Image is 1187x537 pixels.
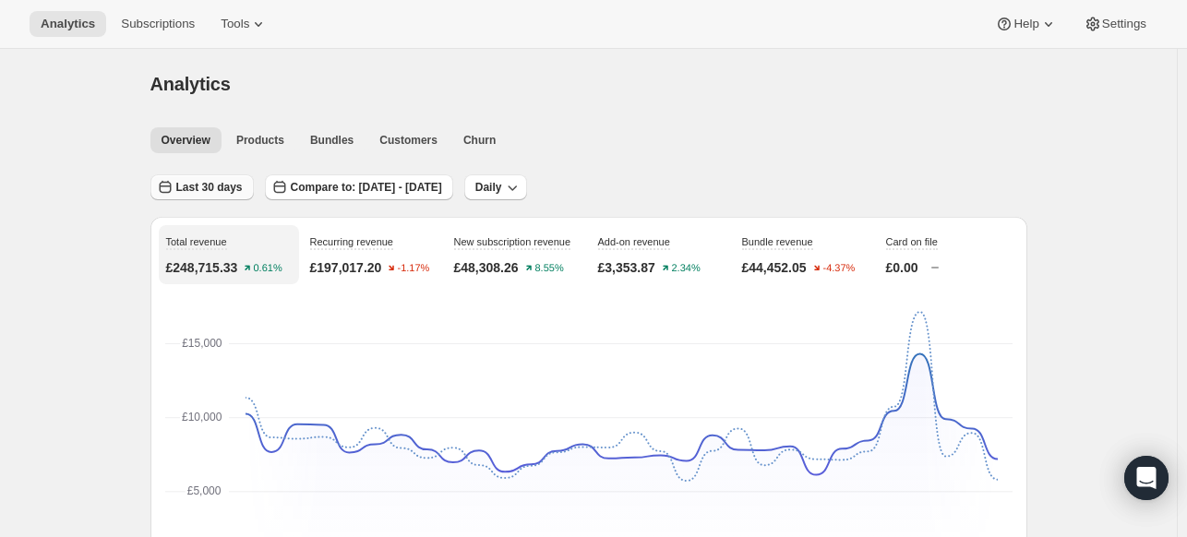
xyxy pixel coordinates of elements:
button: Compare to: [DATE] - [DATE] [265,174,453,200]
div: Open Intercom Messenger [1124,456,1169,500]
span: Settings [1102,17,1146,31]
span: New subscription revenue [454,236,571,247]
p: £44,452.05 [742,258,807,277]
p: £197,017.20 [310,258,382,277]
button: Daily [464,174,528,200]
p: £0.00 [886,258,918,277]
p: £248,715.33 [166,258,238,277]
span: Overview [162,133,210,148]
span: Analytics [150,74,231,94]
span: Daily [475,180,502,195]
span: Help [1013,17,1038,31]
text: £15,000 [182,337,222,350]
button: Subscriptions [110,11,206,37]
span: Total revenue [166,236,227,247]
p: £3,353.87 [598,258,655,277]
p: £48,308.26 [454,258,519,277]
span: Bundles [310,133,354,148]
button: Analytics [30,11,106,37]
text: £10,000 [182,411,222,424]
span: Recurring revenue [310,236,394,247]
text: 8.55% [534,263,563,274]
span: Bundle revenue [742,236,813,247]
span: Add-on revenue [598,236,670,247]
span: Tools [221,17,249,31]
text: 0.61% [254,263,282,274]
text: £5,000 [186,484,221,497]
text: 2.34% [671,263,700,274]
button: Help [984,11,1068,37]
span: Last 30 days [176,180,243,195]
text: -1.17% [398,263,430,274]
span: Customers [379,133,438,148]
button: Settings [1073,11,1157,37]
button: Last 30 days [150,174,254,200]
span: Subscriptions [121,17,195,31]
span: Churn [463,133,496,148]
span: Products [236,133,284,148]
span: Analytics [41,17,95,31]
button: Tools [210,11,279,37]
span: Compare to: [DATE] - [DATE] [291,180,442,195]
text: -4.37% [822,263,855,274]
span: Card on file [886,236,938,247]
